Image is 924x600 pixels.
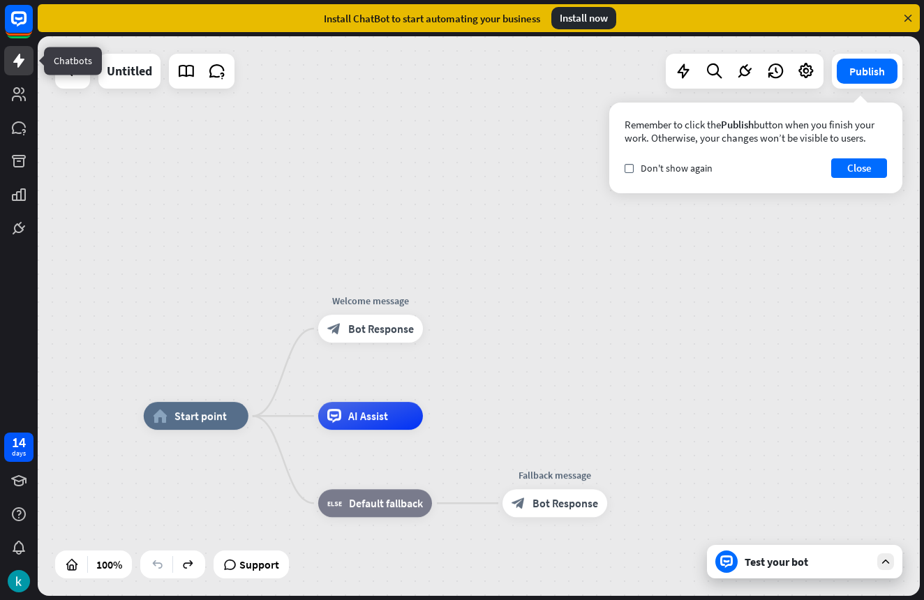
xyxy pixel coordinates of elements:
[327,496,342,510] i: block_fallback
[92,553,126,576] div: 100%
[11,6,53,47] button: Open LiveChat chat widget
[745,555,870,569] div: Test your bot
[492,468,618,482] div: Fallback message
[107,54,152,89] div: Untitled
[721,118,754,131] span: Publish
[512,496,526,510] i: block_bot_response
[348,409,388,423] span: AI Assist
[641,162,713,174] span: Don't show again
[12,449,26,458] div: days
[349,496,423,510] span: Default fallback
[153,409,167,423] i: home_2
[327,322,341,336] i: block_bot_response
[4,433,33,462] a: 14 days
[348,322,414,336] span: Bot Response
[625,118,887,144] div: Remember to click the button when you finish your work. Otherwise, your changes won’t be visible ...
[324,12,540,25] div: Install ChatBot to start automating your business
[532,496,598,510] span: Bot Response
[837,59,897,84] button: Publish
[551,7,616,29] div: Install now
[12,436,26,449] div: 14
[174,409,227,423] span: Start point
[831,158,887,178] button: Close
[239,553,279,576] span: Support
[308,294,433,308] div: Welcome message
